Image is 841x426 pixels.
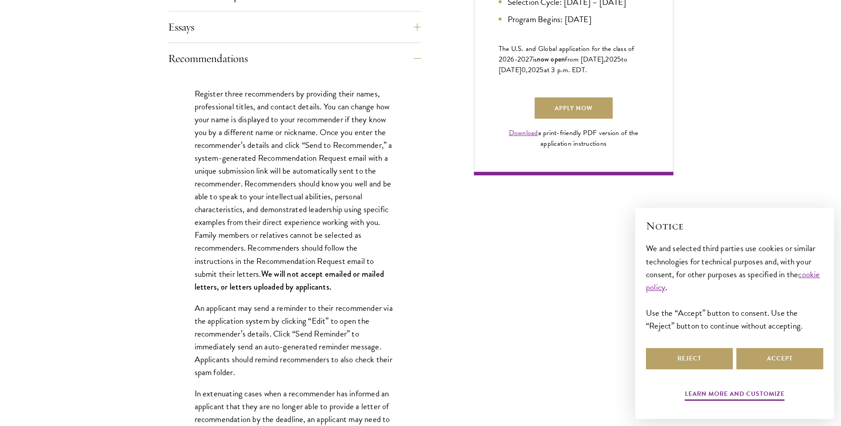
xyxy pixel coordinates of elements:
[646,218,823,233] h2: Notice
[535,97,613,119] a: Apply Now
[499,13,649,26] li: Program Begins: [DATE]
[646,242,823,332] div: We and selected third parties use cookies or similar technologies for technical purposes and, wit...
[533,54,537,65] span: is
[168,16,421,38] button: Essays
[537,54,565,64] span: now open
[168,48,421,69] button: Recommendations
[617,54,621,65] span: 5
[544,65,587,75] span: at 3 p.m. EDT.
[521,65,526,75] span: 0
[605,54,617,65] span: 202
[510,54,514,65] span: 6
[685,388,785,402] button: Learn more and customize
[195,268,384,293] strong: We will not accept emailed or mailed letters, or letters uploaded by applicants.
[195,87,394,293] p: Register three recommenders by providing their names, professional titles, and contact details. Y...
[646,348,733,369] button: Reject
[528,65,540,75] span: 202
[529,54,533,65] span: 7
[499,43,634,65] span: The U.S. and Global application for the class of 202
[565,54,605,65] span: from [DATE],
[499,128,649,149] div: a print-friendly PDF version of the application instructions
[736,348,823,369] button: Accept
[646,268,820,294] a: cookie policy
[195,302,394,379] p: An applicant may send a reminder to their recommender via the application system by clicking “Edi...
[540,65,544,75] span: 5
[509,128,538,138] a: Download
[499,54,627,75] span: to [DATE]
[515,54,529,65] span: -202
[526,65,528,75] span: ,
